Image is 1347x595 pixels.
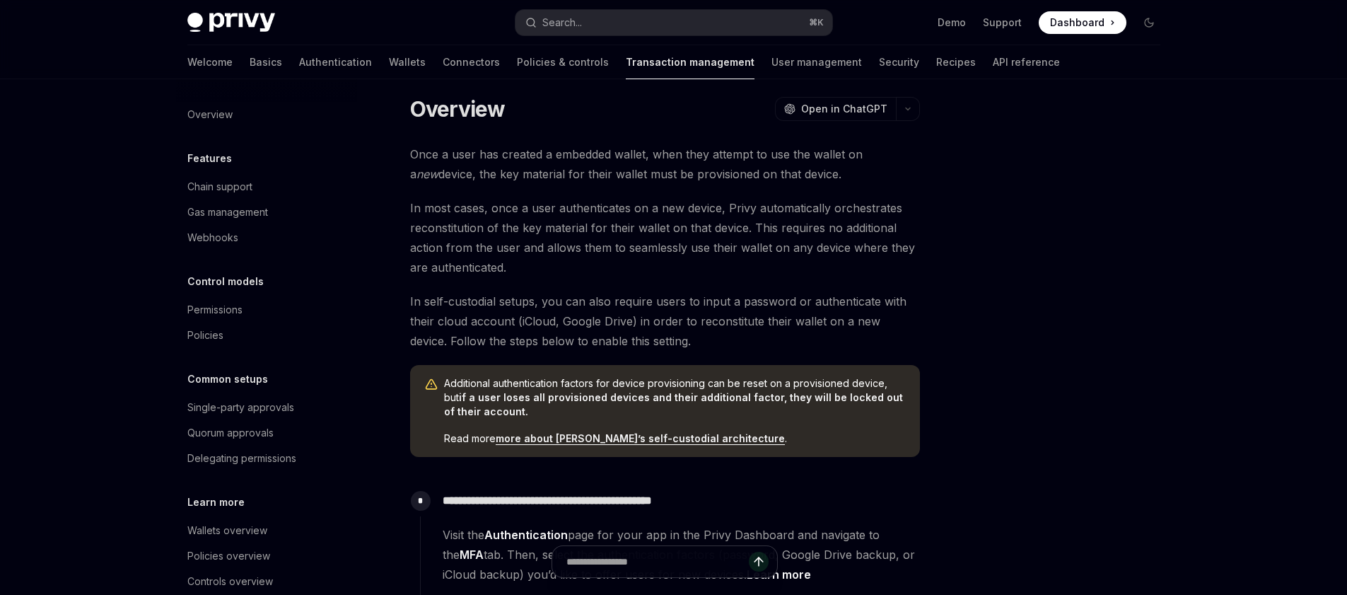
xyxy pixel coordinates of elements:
[749,552,769,572] button: Send message
[187,371,268,388] h5: Common setups
[187,204,268,221] div: Gas management
[444,376,906,419] span: Additional authentication factors for device provisioning can be reset on a provisioned device, but
[176,174,357,200] a: Chain support
[416,167,438,181] em: new
[542,14,582,31] div: Search...
[389,45,426,79] a: Wallets
[176,420,357,446] a: Quorum approvals
[299,45,372,79] a: Authentication
[250,45,282,79] a: Basics
[983,16,1022,30] a: Support
[801,102,887,116] span: Open in ChatGPT
[187,399,294,416] div: Single-party approvals
[410,291,920,351] span: In self-custodial setups, you can also require users to input a password or authenticate with the...
[879,45,919,79] a: Security
[187,150,232,167] h5: Features
[993,45,1060,79] a: API reference
[566,546,749,577] input: Ask a question...
[443,525,919,584] span: Visit the page for your app in the Privy Dashboard and navigate to the tab. Then, select the auth...
[187,273,264,290] h5: Control models
[936,45,976,79] a: Recipes
[775,97,896,121] button: Open in ChatGPT
[187,573,273,590] div: Controls overview
[187,450,296,467] div: Delegating permissions
[187,424,274,441] div: Quorum approvals
[515,10,832,35] button: Open search
[187,229,238,246] div: Webhooks
[176,395,357,420] a: Single-party approvals
[187,327,223,344] div: Policies
[176,446,357,471] a: Delegating permissions
[938,16,966,30] a: Demo
[443,45,500,79] a: Connectors
[176,297,357,323] a: Permissions
[187,522,267,539] div: Wallets overview
[809,17,824,28] span: ⌘ K
[517,45,609,79] a: Policies & controls
[187,494,245,511] h5: Learn more
[176,323,357,348] a: Policies
[626,45,754,79] a: Transaction management
[410,96,506,122] h1: Overview
[1138,11,1160,34] button: Toggle dark mode
[176,543,357,569] a: Policies overview
[187,106,233,123] div: Overview
[187,548,270,565] div: Policies overview
[176,518,357,543] a: Wallets overview
[771,45,862,79] a: User management
[410,144,920,184] span: Once a user has created a embedded wallet, when they attempt to use the wallet on a device, the k...
[444,432,906,446] span: Read more .
[176,225,357,250] a: Webhooks
[187,301,243,318] div: Permissions
[187,45,233,79] a: Welcome
[1039,11,1126,34] a: Dashboard
[176,102,357,127] a: Overview
[496,432,785,445] a: more about [PERSON_NAME]’s self-custodial architecture
[187,178,252,195] div: Chain support
[444,391,903,417] strong: if a user loses all provisioned devices and their additional factor, they will be locked out of t...
[176,569,357,594] a: Controls overview
[484,528,568,542] strong: Authentication
[410,198,920,277] span: In most cases, once a user authenticates on a new device, Privy automatically orchestrates recons...
[1050,16,1104,30] span: Dashboard
[424,378,438,392] svg: Warning
[187,13,275,33] img: dark logo
[176,200,357,225] a: Gas management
